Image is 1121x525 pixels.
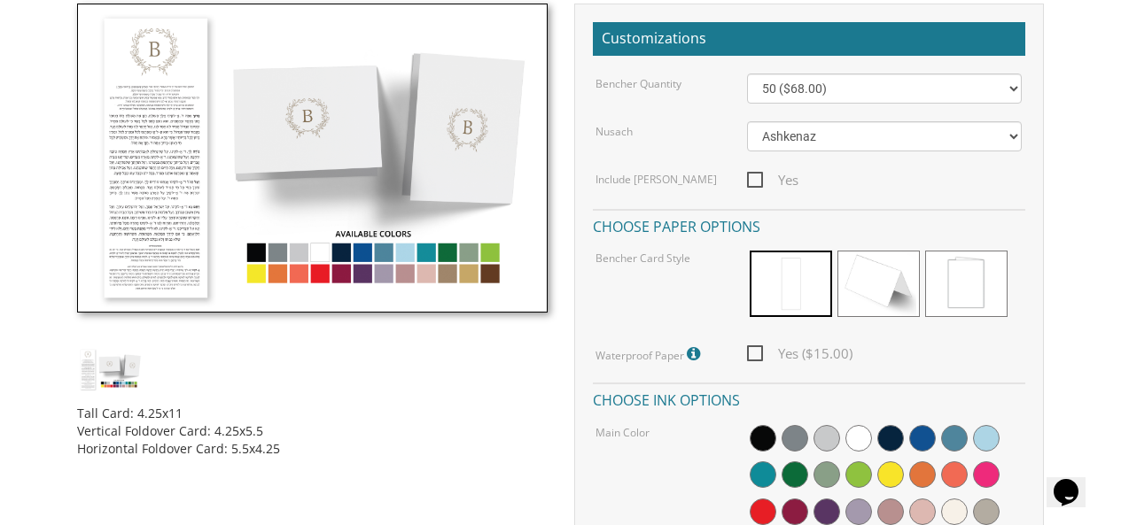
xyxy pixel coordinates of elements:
[596,76,681,91] label: Bencher Quantity
[596,172,717,187] label: Include [PERSON_NAME]
[593,22,1025,56] h2: Customizations
[77,348,144,391] img: dc_style5.jpg
[747,169,798,191] span: Yes
[77,4,547,313] img: dc_style5.jpg
[596,124,633,139] label: Nusach
[747,343,852,365] span: Yes ($15.00)
[593,209,1025,240] h4: Choose paper options
[593,382,1025,413] h4: Choose ink options
[1047,454,1103,507] iframe: chat widget
[596,251,690,266] label: Bencher Card Style
[596,343,705,366] label: Waterproof Paper
[77,391,547,458] div: Tall Card: 4.25x11 Vertical Foldover Card: 4.25x5.5 Horizontal Foldover Card: 5.5x4.25
[596,425,650,440] label: Main Color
